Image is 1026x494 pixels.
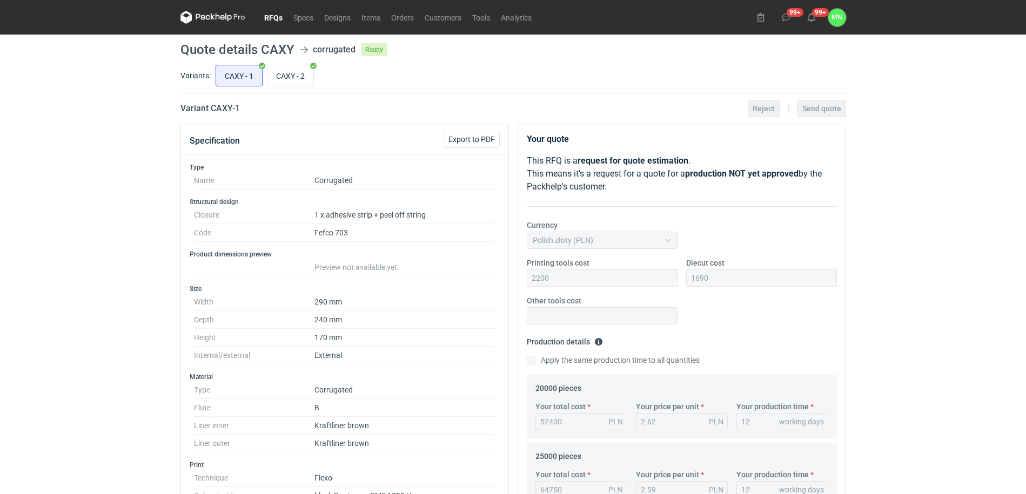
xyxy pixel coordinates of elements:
[314,224,495,242] dd: Fefco 703
[527,258,589,268] label: Printing tools cost
[314,435,495,452] dd: Kraftliner brown
[444,131,500,148] button: Export to PDF
[194,329,314,347] dt: Height
[314,311,495,329] dd: 240 mm
[180,43,294,56] h1: Quote details CAXY
[314,417,495,435] dd: Kraftliner brown
[314,347,495,364] dd: External
[190,285,500,293] h3: Size
[797,100,846,117] button: Send quote
[190,461,500,469] h3: Print
[190,373,500,381] h3: Material
[194,224,314,242] dt: Code
[194,293,314,311] dt: Width
[527,355,700,366] label: Apply the same production time to all quantities
[180,70,211,81] label: Variants:
[194,399,314,417] dt: Flute
[190,250,500,259] h3: Product dimensions preview
[636,401,699,412] label: Your price per unit
[267,65,314,86] label: CAXY - 2
[314,172,495,190] dd: Corrugated
[527,220,558,231] label: Currency
[190,198,500,206] h3: Structural design
[535,401,586,412] label: Your total cost
[527,333,603,346] legend: Production details
[748,100,780,117] button: Reject
[686,258,725,268] label: Diecut cost
[753,105,775,112] span: Reject
[535,380,581,393] legend: 20000 pieces
[194,469,314,487] dt: Technique
[527,154,837,193] p: This RFQ is a . This means it's a request for a quote for a by the Packhelp's customer.
[828,9,846,26] div: Małgorzata Nowotna
[736,469,809,480] label: Your production time
[194,206,314,224] dt: Closure
[419,11,467,24] a: Customers
[495,11,537,24] a: Analytics
[636,469,699,480] label: Your price per unit
[467,11,495,24] a: Tools
[288,11,319,24] a: Specs
[736,401,809,412] label: Your production time
[314,329,495,347] dd: 170 mm
[194,347,314,364] dt: Internal/external
[314,381,495,399] dd: Corrugated
[313,43,356,56] div: corrugated
[194,435,314,452] dt: Liner outer
[578,155,688,166] strong: request for quote estimation
[190,163,500,172] h3: Type
[314,293,495,311] dd: 290 mm
[828,9,846,26] button: MN
[803,9,820,26] button: 99+
[216,65,263,86] label: CAXY - 1
[194,172,314,190] dt: Name
[194,311,314,329] dt: Depth
[777,9,795,26] button: 99+
[194,417,314,435] dt: Liner inner
[527,134,569,144] strong: Your quote
[386,11,419,24] a: Orders
[180,102,240,115] h2: Variant CAXY - 1
[190,128,240,154] button: Specification
[361,43,387,56] span: Ready
[314,469,495,487] dd: Flexo
[608,416,623,427] div: PLN
[259,11,288,24] a: RFQs
[779,416,824,427] div: working days
[802,105,841,112] span: Send quote
[535,469,586,480] label: Your total cost
[319,11,356,24] a: Designs
[314,263,399,272] span: Preview not available yet.
[685,168,799,179] strong: production NOT yet approved
[314,206,495,224] dd: 1 x adhesive strip + peel off string
[356,11,386,24] a: Items
[180,11,245,24] svg: Packhelp Pro
[527,295,581,306] label: Other tools cost
[709,416,723,427] div: PLN
[448,136,495,143] span: Export to PDF
[194,381,314,399] dt: Type
[314,399,495,417] dd: B
[535,448,581,461] legend: 25000 pieces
